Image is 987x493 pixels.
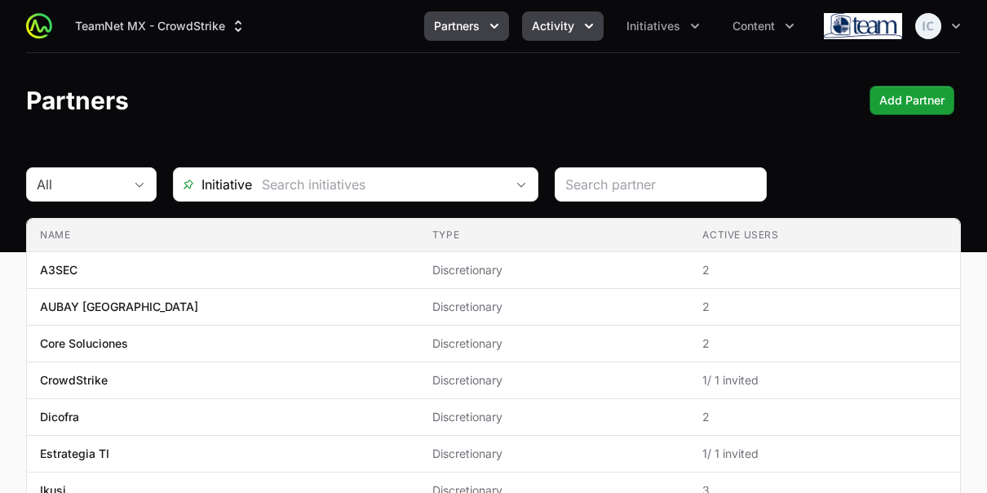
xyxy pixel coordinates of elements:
[617,11,710,41] div: Initiatives menu
[723,11,804,41] button: Content
[702,372,947,389] span: 1 / 1 invited
[40,299,198,315] p: AUBAY [GEOGRAPHIC_DATA]
[870,86,954,115] div: Primary actions
[689,219,960,252] th: Active Users
[40,262,77,278] p: A3SEC
[27,219,419,252] th: Name
[424,11,509,41] button: Partners
[702,299,947,315] span: 2
[565,175,756,194] input: Search partner
[702,335,947,352] span: 2
[52,11,804,41] div: Main navigation
[37,175,123,194] div: All
[432,299,677,315] span: Discretionary
[702,262,947,278] span: 2
[40,409,79,425] p: Dicofra
[424,11,509,41] div: Partners menu
[879,91,945,110] span: Add Partner
[532,18,574,34] span: Activity
[419,219,690,252] th: Type
[174,175,252,194] span: Initiative
[915,13,941,39] img: Isaías Callejas Mancilla
[40,372,108,389] p: CrowdStrike
[733,18,775,34] span: Content
[40,335,128,352] p: Core Soluciones
[26,86,129,115] h1: Partners
[870,86,954,115] button: Add Partner
[65,11,256,41] button: TeamNet MX - CrowdStrike
[626,18,680,34] span: Initiatives
[27,168,156,201] button: All
[505,168,538,201] div: Open
[432,262,677,278] span: Discretionary
[432,335,677,352] span: Discretionary
[522,11,604,41] div: Activity menu
[26,13,52,39] img: ActivitySource
[434,18,480,34] span: Partners
[702,446,947,462] span: 1 / 1 invited
[702,409,947,425] span: 2
[252,168,505,201] input: Search initiatives
[723,11,804,41] div: Content menu
[617,11,710,41] button: Initiatives
[40,446,109,462] p: Estrategia TI
[432,372,677,389] span: Discretionary
[432,446,677,462] span: Discretionary
[824,10,902,42] img: TeamNet MX
[522,11,604,41] button: Activity
[432,409,677,425] span: Discretionary
[65,11,256,41] div: Supplier switch menu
